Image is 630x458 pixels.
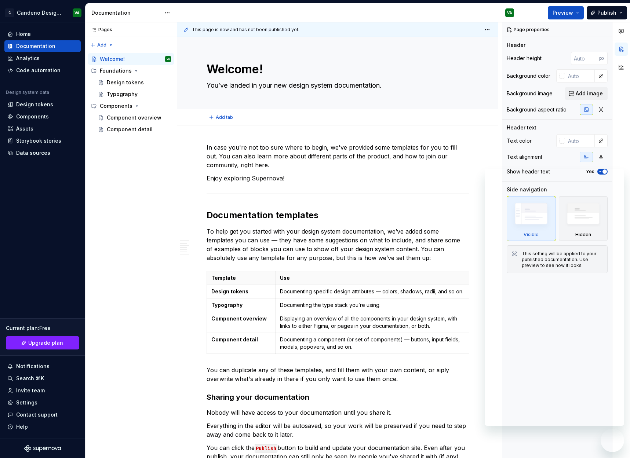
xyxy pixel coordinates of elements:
[16,411,58,418] div: Contact support
[88,53,174,135] div: Page tree
[565,87,608,100] button: Add image
[24,445,61,452] svg: Supernova Logo
[4,360,81,372] button: Notifications
[16,399,37,406] div: Settings
[507,106,567,113] div: Background aspect ratio
[16,113,49,120] div: Components
[507,90,553,97] div: Background image
[6,89,49,95] div: Design system data
[4,40,81,52] a: Documentation
[586,169,594,175] label: Yes
[280,315,466,330] p: Displaying an overview of all the components in your design system, with links to either Figma, o...
[205,61,467,78] textarea: Welcome!
[548,6,584,19] button: Preview
[565,69,595,83] input: Auto
[16,43,55,50] div: Documentation
[88,65,174,77] div: Foundations
[107,114,161,121] div: Component overview
[16,125,33,132] div: Assets
[507,124,536,131] div: Header text
[4,28,81,40] a: Home
[100,102,132,110] div: Components
[207,209,469,221] h2: Documentation templates
[565,134,595,147] input: Auto
[280,336,466,351] p: Documenting a component (or set of components) — buttons, input fields, modals, popovers, and so on.
[207,366,469,383] p: You can duplicate any of these templates, and fill them with your own content, or siply overwrite...
[211,315,267,322] strong: Component overview
[280,288,466,295] p: Documenting specific design attributes — colors, shadows, radii, and so on.
[107,126,153,133] div: Component detail
[207,408,469,417] p: Nobody will have access to your documentation until you share it.
[4,135,81,147] a: Storybook stories
[485,169,624,426] iframe: Messaging-vindue
[553,9,573,17] span: Preview
[107,79,144,86] div: Design tokens
[280,274,466,282] p: Use
[192,27,299,33] span: This page is new and has not been published yet.
[100,67,132,74] div: Foundations
[207,143,469,169] p: In case you're not too sure where to begin, we've provided some templates for you to fill out. Yo...
[16,67,61,74] div: Code automation
[16,137,61,144] div: Storybook stories
[100,55,125,63] div: Welcome!
[6,336,79,349] a: Upgrade plan
[88,27,112,33] div: Pages
[16,149,50,157] div: Data sources
[507,72,550,80] div: Background color
[280,301,466,309] p: Documenting the type stack you’re using.
[4,397,81,408] a: Settings
[95,124,174,135] a: Component detail
[4,123,81,135] a: Assets
[601,429,624,452] iframe: Knap til at åbne messaging-vindue, samtale i gang
[207,112,236,122] button: Add tab
[167,55,170,63] div: VA
[4,99,81,110] a: Design tokens
[211,288,248,294] strong: Design tokens
[4,373,81,384] button: Search ⌘K
[4,421,81,433] button: Help
[107,91,138,98] div: Typography
[16,423,28,430] div: Help
[88,100,174,112] div: Components
[17,9,64,17] div: Candeno Design system
[88,53,174,65] a: Welcome!VA
[576,90,603,97] span: Add image
[216,114,233,120] span: Add tab
[4,385,81,396] a: Invite team
[4,65,81,76] a: Code automation
[16,375,44,382] div: Search ⌘K
[1,5,84,21] button: CCandeno Design systemVA
[599,55,605,61] p: px
[207,174,469,183] p: Enjoy exploring Supernova!
[16,101,53,108] div: Design tokens
[4,111,81,122] a: Components
[507,55,542,62] div: Header height
[507,168,550,175] div: Show header text
[95,88,174,100] a: Typography
[507,41,525,49] div: Header
[16,55,40,62] div: Analytics
[507,137,532,144] div: Text color
[4,147,81,159] a: Data sources
[88,40,116,50] button: Add
[507,153,542,161] div: Text alignment
[97,42,106,48] span: Add
[4,52,81,64] a: Analytics
[95,77,174,88] a: Design tokens
[255,444,277,452] code: Publish
[16,30,31,38] div: Home
[507,10,512,16] div: VA
[16,363,50,370] div: Notifications
[91,9,161,17] div: Documentation
[587,6,627,19] button: Publish
[207,227,469,262] p: To help get you started with your design system documentation, we’ve added some templates you can...
[4,409,81,421] button: Contact support
[211,302,243,308] strong: Typography
[207,421,469,439] p: Everything in the editor will be autosaved, so your work will be preserved if you need to step aw...
[28,339,63,347] span: Upgrade plan
[211,336,258,342] strong: Component detail
[5,8,14,17] div: C
[6,325,79,332] div: Current plan : Free
[205,80,467,91] textarea: You’ve landed in your new design system documentation.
